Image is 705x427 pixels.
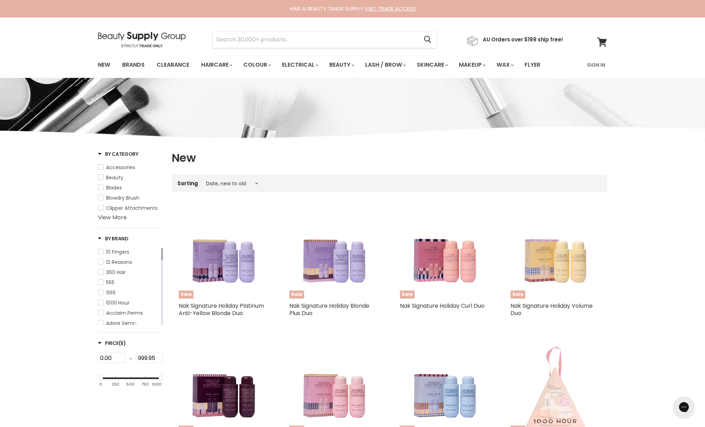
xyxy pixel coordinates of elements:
span: Accessories [106,164,135,171]
nav: Main [89,55,616,75]
a: View More [98,213,127,221]
span: 1000 Hour [106,299,130,306]
span: Blowdry Brush [106,194,139,201]
span: 555 [106,279,114,286]
a: Nak Signature Holiday Platinum Anti-Yellow Blonde Duo [179,302,264,317]
a: Wax [491,58,518,72]
div: 500 [126,382,134,387]
h3: Price($) [98,340,126,347]
span: 12 Reasons [106,259,132,266]
span: ($) [119,340,126,347]
a: Flyer [519,58,546,72]
a: Sign In [583,58,610,72]
a: 12 Reasons [98,258,160,266]
div: 1000 [152,382,162,387]
ul: Main menu [93,55,564,75]
span: Beauty [106,174,123,181]
input: Search [213,32,418,48]
img: Nak Signature Holiday Blonde Plus Duo [289,209,379,299]
h3: By Brand [98,235,129,242]
span: Sale [510,291,525,299]
a: Clipper Attachments [98,204,163,212]
div: HAIR & BEAUTY TRADE SUPPLY | [89,5,616,12]
input: Min Price [98,353,125,363]
span: 360 Hair [106,269,126,276]
a: Beauty [324,58,358,72]
img: Nak Signature Holiday Volume Duo [510,209,600,299]
div: 250 [112,382,119,387]
span: Clipper Attachments [106,205,158,212]
a: Haircare [196,58,237,72]
span: Acclaim Perms [106,309,143,316]
a: 360 Hair [98,268,160,276]
a: Nak Signature Holiday Curl Duo Sale [400,209,489,299]
a: Nak Signature Holiday Blonde Plus Duo Sale [289,209,379,299]
a: Blades [98,184,163,192]
label: Sorting [177,180,198,186]
a: Nak Signature Holiday Volume Duo [510,302,593,317]
span: Price [98,340,126,347]
a: Beauty [98,174,163,181]
span: Sale [289,291,304,299]
span: Sale [179,291,193,299]
span: 10 Fingers [106,248,129,255]
a: Nak Signature Holiday Volume Duo Sale [510,209,600,299]
img: Nak Signature Holiday Curl Duo [400,209,489,299]
a: Colour [238,58,275,72]
a: 10 Fingers [98,248,160,256]
a: Lash / Brow [360,58,410,72]
input: Max Price [136,353,163,363]
a: New [93,58,116,72]
h3: By Category [98,151,138,158]
div: - [125,353,136,365]
a: Clearance [151,58,195,72]
span: Sale [400,291,415,299]
iframe: Gorgias live chat messenger [670,394,698,420]
a: 555 [98,279,160,286]
a: Blowdry Brush [98,194,163,202]
button: Search [418,32,437,48]
a: Brands [117,58,150,72]
a: Nak Signature Holiday Curl Duo [400,302,485,310]
a: Adore Semi-Permanent Hair Color [98,319,160,335]
form: Product [212,31,437,48]
div: 0 [99,382,102,387]
a: Acclaim Perms [98,309,160,317]
a: Accessories [98,164,163,171]
a: 1000 Hour [98,299,160,307]
span: 999 [106,289,116,296]
img: Nak Signature Holiday Platinum Anti-Yellow Blonde Duo [179,209,268,299]
span: Adore Semi-Permanent Hair Color [106,320,159,334]
a: 999 [98,289,160,296]
a: Nak Signature Holiday Platinum Anti-Yellow Blonde Duo Sale [179,209,268,299]
h1: New [172,151,607,165]
a: Skincare [411,58,452,72]
a: Nak Signature Holiday Blonde Plus Duo [289,302,369,317]
a: Makeup [454,58,490,72]
a: GET TRADE ACCESS [367,5,416,12]
a: Electrical [277,58,323,72]
span: Blades [106,184,122,191]
div: 750 [141,382,149,387]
